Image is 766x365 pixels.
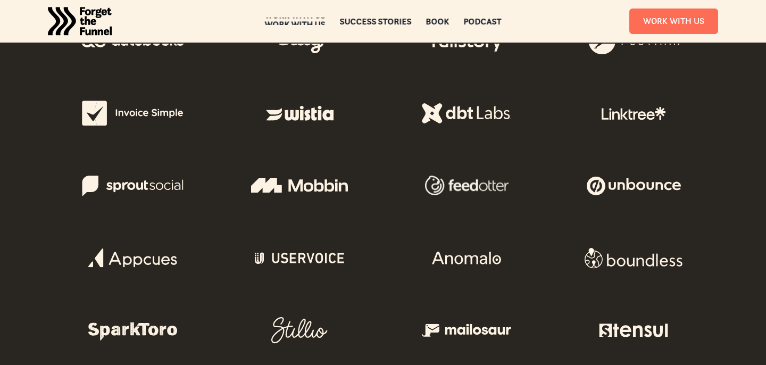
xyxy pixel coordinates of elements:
a: Work with usWork with us [265,18,326,25]
div: Work with us [265,21,326,28]
a: Book [426,18,449,25]
a: Success Stories [340,18,412,25]
a: Work With Us [629,9,718,34]
a: Podcast [464,18,502,25]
